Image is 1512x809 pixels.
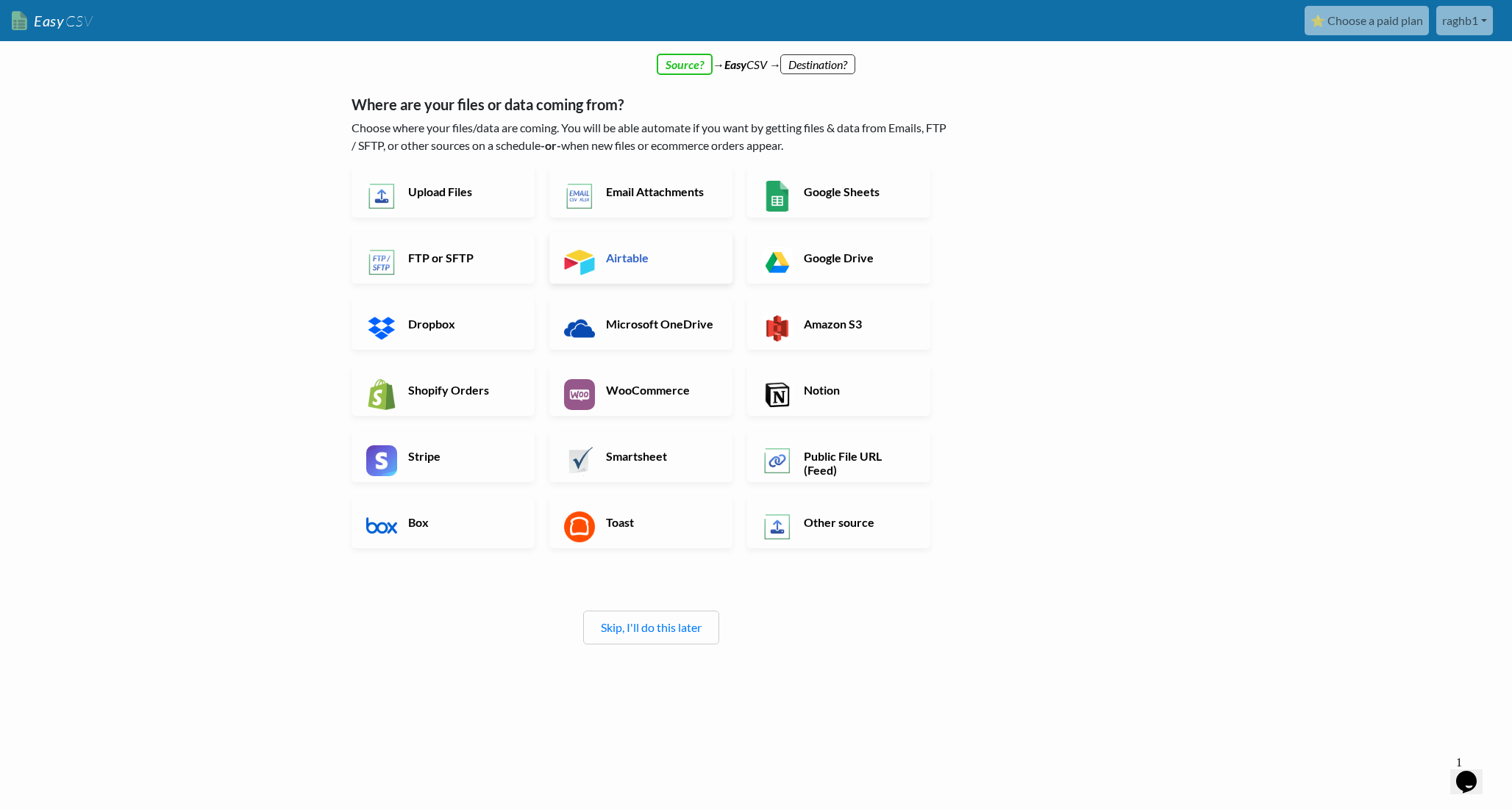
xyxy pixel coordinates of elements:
a: Public File URL (Feed) [747,431,930,482]
img: Google Sheets App & API [762,181,793,212]
h6: WooCommerce [602,383,718,397]
a: Skip, I'll do this later [601,620,702,634]
div: → CSV → [337,41,1175,73]
b: -or- [541,138,561,152]
img: Dropbox App & API [366,313,397,344]
h6: Shopify Orders [404,383,520,397]
a: raghb1 [1436,6,1493,35]
h6: Google Drive [800,251,916,265]
a: Amazon S3 [747,298,930,350]
h6: Microsoft OneDrive [602,317,718,331]
img: Shopify App & API [366,379,397,410]
a: Stripe [352,431,535,482]
a: Dropbox [352,298,535,350]
a: Google Sheets [747,166,930,217]
img: Public File URL App & API [762,445,793,476]
img: Toast App & API [564,511,595,542]
a: Airtable [549,232,732,284]
span: CSV [64,12,93,30]
a: Other source [747,497,930,548]
h6: Airtable [602,251,718,265]
img: Email New CSV or XLSX File App & API [564,181,595,212]
h6: Amazon S3 [800,317,916,331]
img: Other Source App & API [762,511,793,542]
img: Box App & API [366,511,397,542]
a: Upload Files [352,166,535,217]
img: Smartsheet App & API [564,445,595,476]
a: Toast [549,497,732,548]
a: Shopify Orders [352,364,535,416]
h6: Toast [602,515,718,529]
img: Amazon S3 App & API [762,313,793,344]
h6: Notion [800,383,916,397]
h6: Upload Files [404,184,520,198]
h6: Public File URL (Feed) [800,449,916,477]
img: Stripe App & API [366,445,397,476]
a: Microsoft OneDrive [549,298,732,350]
a: Notion [747,364,930,416]
img: FTP or SFTP App & API [366,247,397,278]
img: Microsoft OneDrive App & API [564,313,595,344]
a: WooCommerce [549,364,732,416]
h6: Dropbox [404,317,520,331]
h6: Smartsheet [602,449,718,463]
img: Google Drive App & API [762,247,793,278]
a: Email Attachments [549,166,732,217]
h6: Email Attachments [602,184,718,198]
a: Smartsheet [549,431,732,482]
a: ⭐ Choose a paid plan [1305,6,1429,35]
img: Upload Files App & API [366,181,397,212]
h6: FTP or SFTP [404,251,520,265]
h5: Where are your files or data coming from? [352,96,951,113]
img: Notion App & API [762,379,793,410]
a: Box [352,497,535,548]
h6: Google Sheets [800,184,916,198]
a: EasyCSV [12,6,93,36]
img: Airtable App & API [564,247,595,278]
iframe: chat widget [1450,750,1497,794]
h6: Stripe [404,449,520,463]
a: Google Drive [747,232,930,284]
img: WooCommerce App & API [564,379,595,410]
p: Choose where your files/data are coming. You will be able automate if you want by getting files &... [352,119,951,154]
h6: Box [404,515,520,529]
a: FTP or SFTP [352,232,535,284]
h6: Other source [800,515,916,529]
